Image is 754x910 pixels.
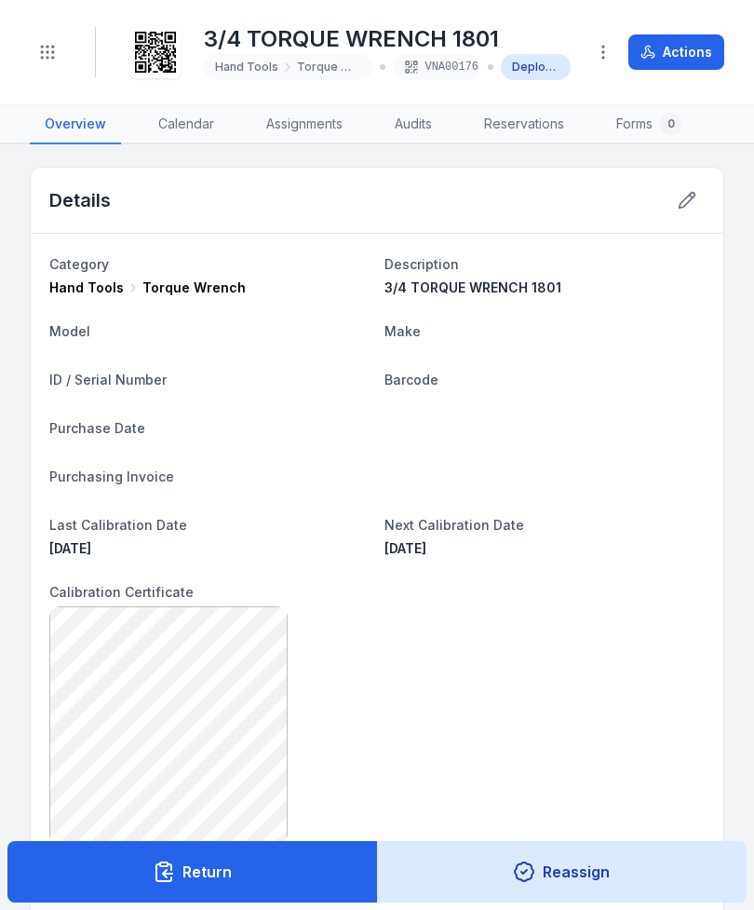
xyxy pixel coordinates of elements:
span: [DATE] [384,540,426,556]
time: 28/10/2025, 12:00:00 am [384,540,426,556]
button: Actions [628,34,724,70]
span: Purchase Date [49,420,145,436]
button: Toggle navigation [30,34,65,70]
span: Torque Wrench [297,60,361,75]
span: Hand Tools [215,60,278,75]
span: Last Calibration Date [49,517,187,533]
span: ID / Serial Number [49,372,167,387]
time: 14/10/2025, 12:00:00 am [49,540,91,556]
span: Hand Tools [49,278,124,297]
span: Torque Wrench [142,278,246,297]
span: Barcode [384,372,438,387]
span: [DATE] [49,540,91,556]
button: Reassign [377,841,747,903]
a: Reservations [469,105,579,144]
span: Next Calibration Date [384,517,524,533]
a: Audits [380,105,447,144]
h1: 3/4 TORQUE WRENCH 1801 [204,24,571,54]
span: Make [384,323,421,339]
a: Calendar [143,105,229,144]
button: Return [7,841,378,903]
span: Description [384,256,459,272]
div: VNA00176 [393,54,479,80]
a: Assignments [251,105,357,144]
span: 3/4 TORQUE WRENCH 1801 [384,279,561,295]
a: Forms0 [601,105,697,144]
div: Deployed [501,54,571,80]
a: Overview [30,105,121,144]
span: Calibration Certificate [49,584,194,600]
span: Model [49,323,90,339]
h2: Details [49,187,111,213]
span: Category [49,256,109,272]
div: 0 [660,113,682,135]
span: Purchasing Invoice [49,469,174,484]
